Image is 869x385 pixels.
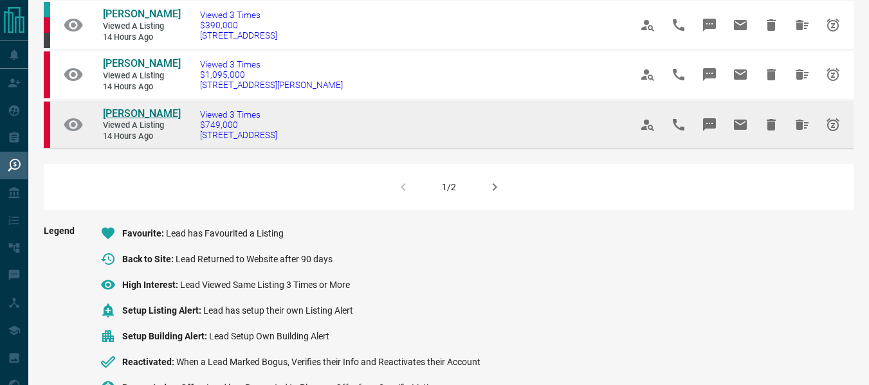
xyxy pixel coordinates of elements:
[103,120,180,131] span: Viewed a Listing
[725,59,756,90] span: Email
[209,331,329,341] span: Lead Setup Own Building Alert
[663,10,694,40] span: Call
[103,8,180,21] a: [PERSON_NAME]
[103,32,180,43] span: 14 hours ago
[44,2,50,17] div: condos.ca
[725,109,756,140] span: Email
[103,57,180,71] a: [PERSON_NAME]
[122,305,203,316] span: Setup Listing Alert
[122,357,176,367] span: Reactivated
[200,10,277,40] a: Viewed 3 Times$390,000[STREET_ADDRESS]
[200,30,277,40] span: [STREET_ADDRESS]
[442,182,456,192] div: 1/2
[200,80,343,90] span: [STREET_ADDRESS][PERSON_NAME]
[200,120,277,130] span: $749,000
[632,59,663,90] span: View Profile
[818,10,848,40] span: Snooze
[44,102,50,148] div: property.ca
[103,71,180,82] span: Viewed a Listing
[203,305,353,316] span: Lead has setup their own Listing Alert
[176,254,333,264] span: Lead Returned to Website after 90 days
[200,20,277,30] span: $390,000
[787,109,818,140] span: Hide All from Alyssa Romano
[176,357,480,367] span: When a Lead Marked Bogus, Verifies their Info and Reactivates their Account
[103,57,181,69] span: [PERSON_NAME]
[725,10,756,40] span: Email
[200,109,277,120] span: Viewed 3 Times
[787,59,818,90] span: Hide All from Alyssa Romano
[103,107,180,121] a: [PERSON_NAME]
[180,280,350,290] span: Lead Viewed Same Listing 3 Times or More
[694,59,725,90] span: Message
[200,10,277,20] span: Viewed 3 Times
[122,331,209,341] span: Setup Building Alert
[103,21,180,32] span: Viewed a Listing
[694,10,725,40] span: Message
[694,109,725,140] span: Message
[122,254,176,264] span: Back to Site
[632,10,663,40] span: View Profile
[756,109,787,140] span: Hide
[103,107,181,120] span: [PERSON_NAME]
[200,59,343,69] span: Viewed 3 Times
[44,33,50,48] div: mrloft.ca
[103,82,180,93] span: 14 hours ago
[166,228,284,238] span: Lead has Favourited a Listing
[756,59,787,90] span: Hide
[818,109,848,140] span: Snooze
[787,10,818,40] span: Hide All from Adam Walek
[200,69,343,80] span: $1,095,000
[632,109,663,140] span: View Profile
[663,59,694,90] span: Call
[200,109,277,140] a: Viewed 3 Times$749,000[STREET_ADDRESS]
[200,59,343,90] a: Viewed 3 Times$1,095,000[STREET_ADDRESS][PERSON_NAME]
[103,131,180,142] span: 14 hours ago
[818,59,848,90] span: Snooze
[122,280,180,290] span: High Interest
[44,51,50,98] div: property.ca
[756,10,787,40] span: Hide
[200,130,277,140] span: [STREET_ADDRESS]
[44,17,50,33] div: property.ca
[663,109,694,140] span: Call
[122,228,166,238] span: Favourite
[103,8,181,20] span: [PERSON_NAME]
